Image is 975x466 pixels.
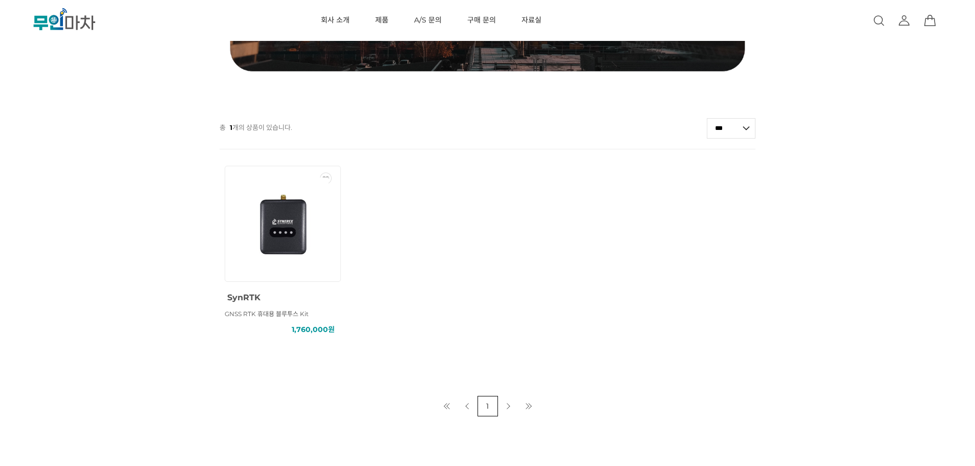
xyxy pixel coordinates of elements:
[518,396,539,416] a: 마지막 페이지
[498,396,518,416] a: 다음 페이지
[227,291,261,303] a: SynRTK
[230,123,232,131] strong: 1
[227,293,261,302] span: SynRTK
[457,396,478,416] a: 이전 페이지
[437,396,457,416] a: 첫 페이지
[292,325,335,335] span: 1,760,000원
[478,396,498,416] a: 1
[236,177,328,270] img: SynRTK
[220,118,292,137] p: 총 개의 상품이 있습니다.
[225,310,309,318] span: GNSS RTK 휴대용 블루투스 Kit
